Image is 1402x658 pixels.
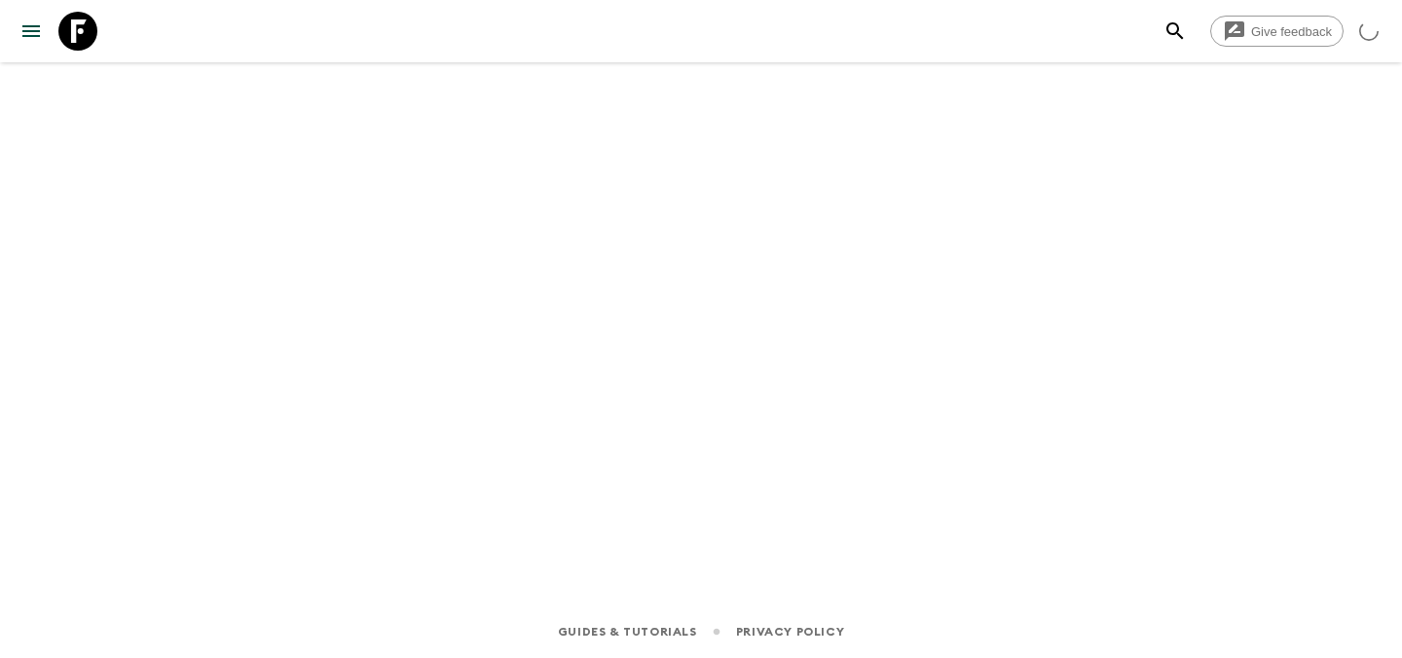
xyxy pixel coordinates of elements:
[1210,16,1344,47] a: Give feedback
[736,621,844,642] a: Privacy Policy
[12,12,51,51] button: menu
[558,621,697,642] a: Guides & Tutorials
[1156,12,1195,51] button: search adventures
[1240,24,1343,39] span: Give feedback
